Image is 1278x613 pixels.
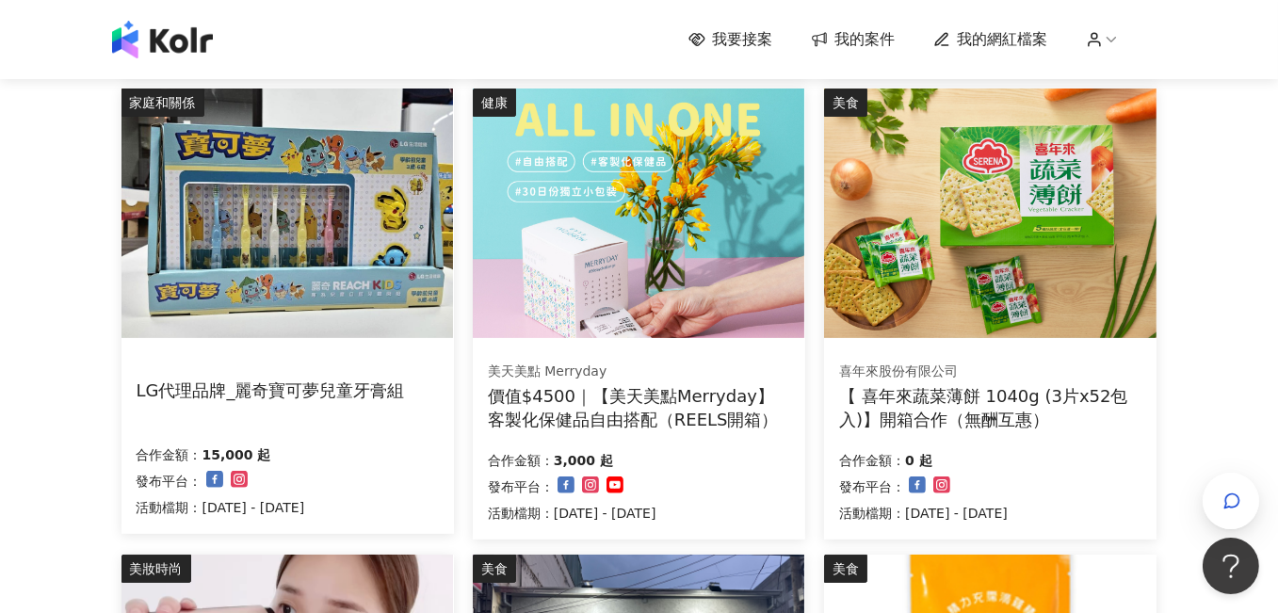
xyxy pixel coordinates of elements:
[137,470,202,492] p: 發布平台：
[713,29,773,50] span: 我要接案
[1203,538,1259,594] iframe: Help Scout Beacon - Open
[473,555,516,583] div: 美食
[933,29,1048,50] a: 我的網紅檔案
[811,29,896,50] a: 我的案件
[688,29,773,50] a: 我要接案
[958,29,1048,50] span: 我的網紅檔案
[839,449,905,472] p: 合作金額：
[839,502,1008,524] p: 活動檔期：[DATE] - [DATE]
[554,449,613,472] p: 3,000 起
[839,363,1140,381] div: 喜年來股份有限公司
[121,555,191,583] div: 美妝時尚
[488,363,789,381] div: 美天美點 Merryday
[824,555,867,583] div: 美食
[121,89,453,338] img: 麗奇寶可夢兒童牙刷組
[905,449,932,472] p: 0 起
[824,89,1156,338] img: 喜年來蔬菜薄餅 1040g (3片x52包入
[824,89,867,117] div: 美食
[835,29,896,50] span: 我的案件
[112,21,213,58] img: logo
[839,476,905,498] p: 發布平台：
[137,379,405,402] div: LG代理品牌_麗奇寶可夢兒童牙膏組
[137,444,202,466] p: 合作金額：
[137,496,305,519] p: 活動檔期：[DATE] - [DATE]
[488,384,790,431] div: 價值$4500｜【美天美點Merryday】客製化保健品自由搭配（REELS開箱）
[121,89,204,117] div: 家庭和關係
[473,89,804,338] img: 客製化保健食品
[202,444,271,466] p: 15,000 起
[488,476,554,498] p: 發布平台：
[488,502,656,524] p: 活動檔期：[DATE] - [DATE]
[839,384,1141,431] div: 【 喜年來蔬菜薄餅 1040g (3片x52包入)】開箱合作（無酬互惠）
[473,89,516,117] div: 健康
[488,449,554,472] p: 合作金額：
